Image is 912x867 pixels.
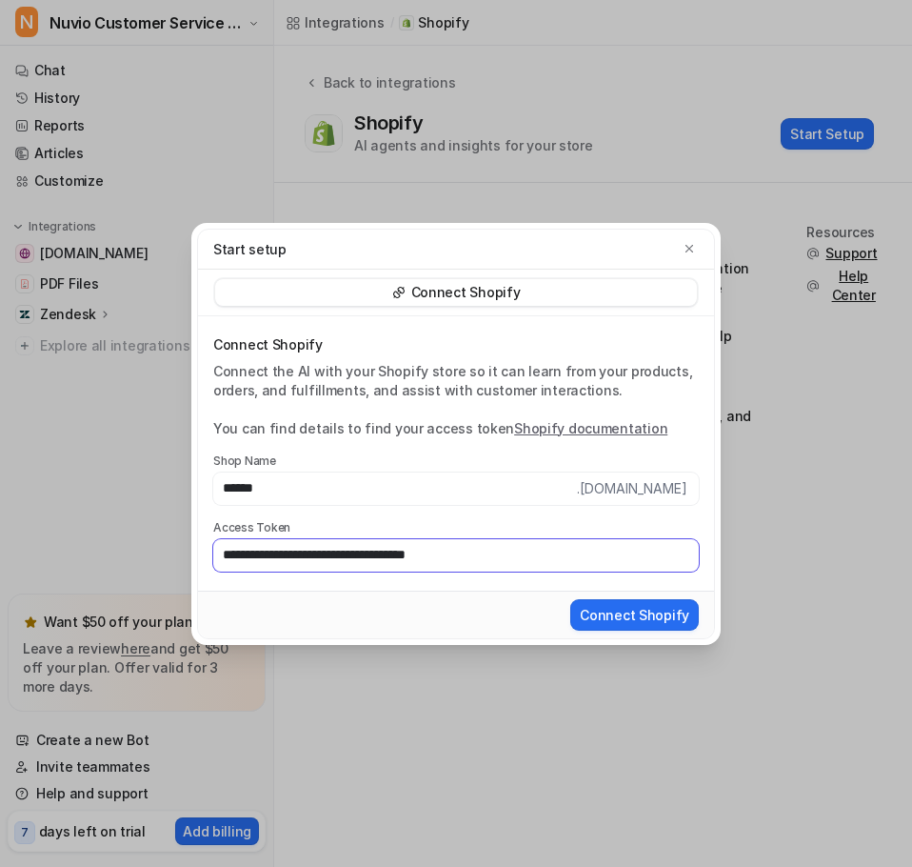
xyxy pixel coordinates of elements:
[213,454,699,469] label: Shop Name
[577,473,699,505] span: .[DOMAIN_NAME]
[213,419,699,438] p: You can find details to find your access token
[213,520,699,535] label: Access Token
[411,283,521,302] p: Connect Shopify
[213,362,699,400] p: Connect the AI with your Shopify store so it can learn from your products, orders, and fulfillmen...
[213,335,699,354] p: Connect Shopify
[213,239,287,259] p: Start setup
[514,420,667,436] a: Shopify documentation
[570,599,699,631] button: Connect Shopify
